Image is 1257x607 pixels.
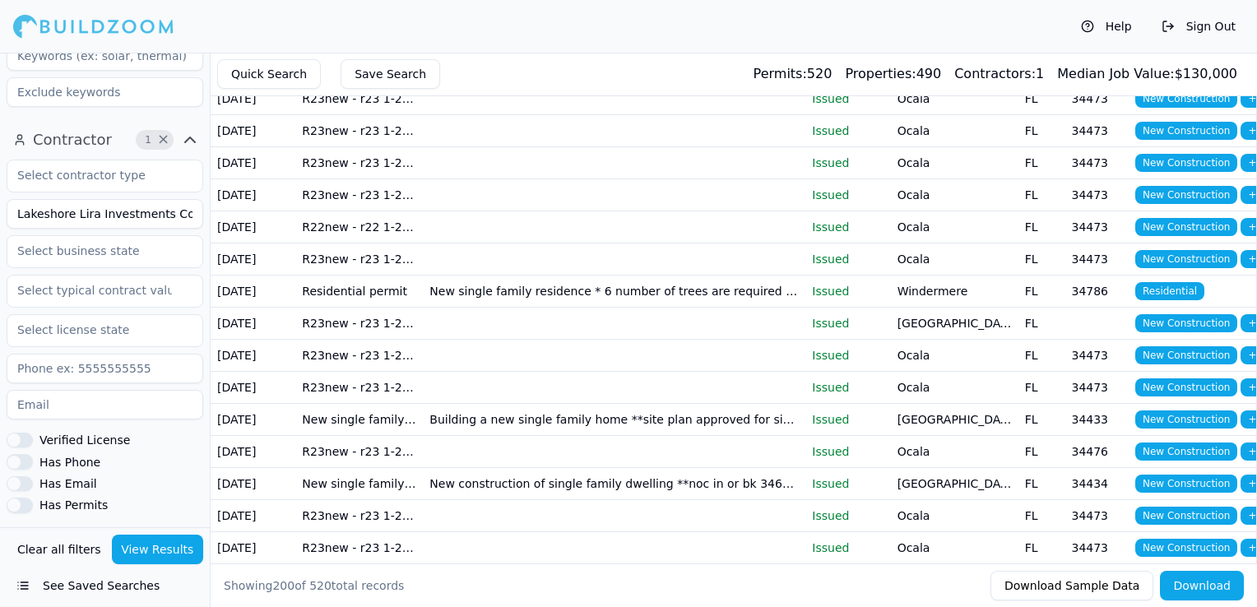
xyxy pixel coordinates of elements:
[891,82,1018,114] td: Ocala
[295,403,423,435] td: New single family dwelling - new single family dwelling
[1065,531,1129,563] td: 34473
[341,59,440,89] button: Save Search
[295,243,423,275] td: R23new - r23 1-2 family new residential construction
[423,403,805,435] td: Building a new single family home **site plan approved for single family dwelling only 4 trees to...
[1135,314,1237,332] span: New Construction
[211,211,295,243] td: [DATE]
[295,211,423,243] td: R22new - r22 1-2 family new residential construction
[309,579,332,592] span: 520
[754,64,833,84] div: 520
[891,114,1018,146] td: Ocala
[1135,346,1237,364] span: New Construction
[211,146,295,178] td: [DATE]
[211,467,295,499] td: [DATE]
[1018,243,1065,275] td: FL
[423,467,805,499] td: New construction of single family dwelling **noc in or bk 3463 pg 1147** **site approved for 2053...
[1018,275,1065,307] td: FL
[272,579,295,592] span: 200
[1065,435,1129,467] td: 34476
[812,443,884,460] p: Issued
[1057,64,1237,84] div: $ 130,000
[1135,90,1237,108] span: New Construction
[812,283,884,299] p: Issued
[812,411,884,428] p: Issued
[954,64,1044,84] div: 1
[891,275,1018,307] td: Windermere
[812,379,884,396] p: Issued
[39,478,97,489] label: Has Email
[891,339,1018,371] td: Ocala
[295,146,423,178] td: R23new - r23 1-2 family new residential construction
[7,236,182,266] input: Select business state
[39,456,100,468] label: Has Phone
[211,275,295,307] td: [DATE]
[891,467,1018,499] td: [GEOGRAPHIC_DATA]
[1065,211,1129,243] td: 34473
[1135,186,1237,204] span: New Construction
[891,371,1018,403] td: Ocala
[891,403,1018,435] td: [GEOGRAPHIC_DATA]
[812,540,884,556] p: Issued
[1065,339,1129,371] td: 34473
[211,435,295,467] td: [DATE]
[1065,178,1129,211] td: 34473
[891,499,1018,531] td: Ocala
[7,199,203,229] input: Business name
[1018,211,1065,243] td: FL
[1135,539,1237,557] span: New Construction
[7,276,182,305] input: Select typical contract value
[1135,282,1204,300] span: Residential
[295,435,423,467] td: R23new - r23 1-2 family new residential construction
[891,307,1018,339] td: [GEOGRAPHIC_DATA]
[812,251,884,267] p: Issued
[1065,499,1129,531] td: 34473
[1065,275,1129,307] td: 34786
[13,535,105,564] button: Clear all filters
[1018,82,1065,114] td: FL
[423,275,805,307] td: New single family residence * 6 number of trees are required to be planted on the site prior to t...
[211,499,295,531] td: [DATE]
[1065,114,1129,146] td: 34473
[812,315,884,331] p: Issued
[224,577,404,594] div: Showing of total records
[211,371,295,403] td: [DATE]
[1153,13,1244,39] button: Sign Out
[1135,154,1237,172] span: New Construction
[1160,571,1244,600] button: Download
[891,146,1018,178] td: Ocala
[39,499,108,511] label: Has Permits
[1135,507,1237,525] span: New Construction
[1065,467,1129,499] td: 34434
[1065,403,1129,435] td: 34433
[812,123,884,139] p: Issued
[1018,467,1065,499] td: FL
[1018,531,1065,563] td: FL
[7,315,182,345] input: Select license state
[39,434,130,446] label: Verified License
[1018,403,1065,435] td: FL
[112,535,204,564] button: View Results
[1018,339,1065,371] td: FL
[7,160,182,190] input: Select contractor type
[295,82,423,114] td: R23new - r23 1-2 family new residential construction
[1135,250,1237,268] span: New Construction
[211,531,295,563] td: [DATE]
[157,136,169,144] span: Clear Contractor filters
[295,467,423,499] td: New single family dwelling - new single family dwelling
[891,211,1018,243] td: Ocala
[7,571,203,600] button: See Saved Searches
[1135,410,1237,429] span: New Construction
[1018,499,1065,531] td: FL
[1065,243,1129,275] td: 34473
[7,127,203,153] button: Contractor1Clear Contractor filters
[1073,13,1140,39] button: Help
[7,354,203,383] input: Phone ex: 5555555555
[891,178,1018,211] td: Ocala
[217,59,321,89] button: Quick Search
[211,339,295,371] td: [DATE]
[954,66,1036,81] span: Contractors:
[812,475,884,492] p: Issued
[211,243,295,275] td: [DATE]
[7,41,203,71] input: Keywords (ex: solar, thermal)
[1135,122,1237,140] span: New Construction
